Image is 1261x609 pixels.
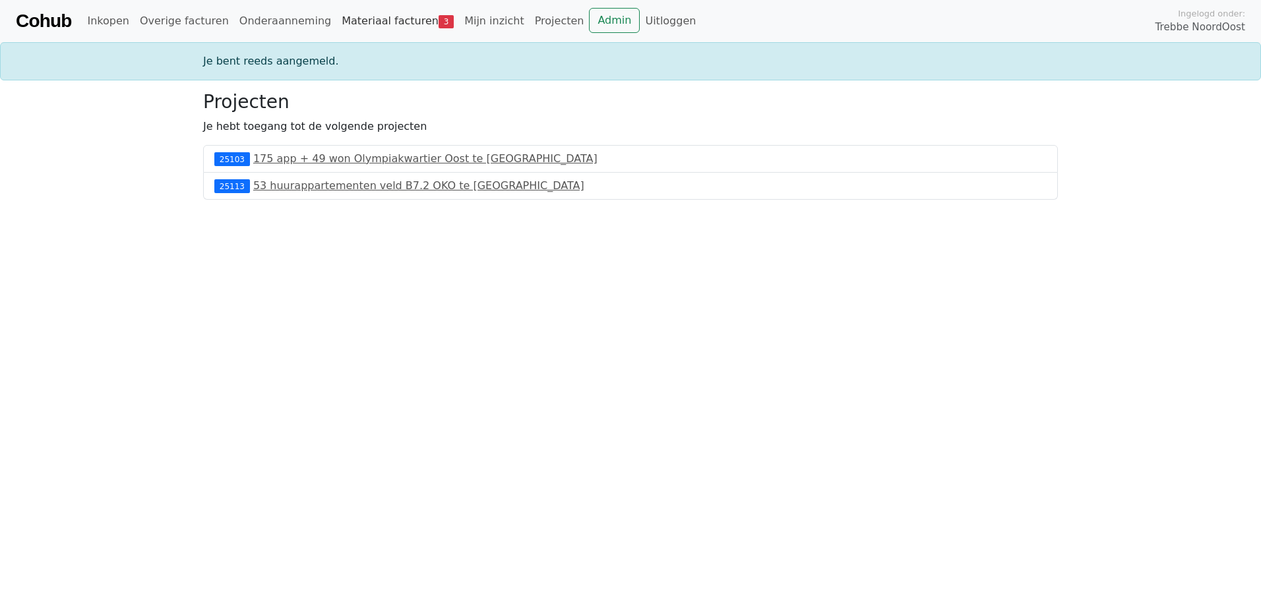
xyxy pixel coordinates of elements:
[16,5,71,37] a: Cohub
[234,8,336,34] a: Onderaanneming
[1155,20,1245,35] span: Trebbe NoordOost
[336,8,459,34] a: Materiaal facturen3
[459,8,530,34] a: Mijn inzicht
[195,53,1066,69] div: Je bent reeds aangemeld.
[82,8,134,34] a: Inkopen
[253,179,584,192] a: 53 huurappartementen veld B7.2 OKO te [GEOGRAPHIC_DATA]
[214,179,250,192] div: 25113
[589,8,640,33] a: Admin
[640,8,701,34] a: Uitloggen
[203,91,1058,113] h3: Projecten
[253,152,598,165] a: 175 app + 49 won Olympiakwartier Oost te [GEOGRAPHIC_DATA]
[530,8,590,34] a: Projecten
[203,119,1058,134] p: Je hebt toegang tot de volgende projecten
[214,152,250,165] div: 25103
[135,8,234,34] a: Overige facturen
[1178,7,1245,20] span: Ingelogd onder:
[439,15,454,28] span: 3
